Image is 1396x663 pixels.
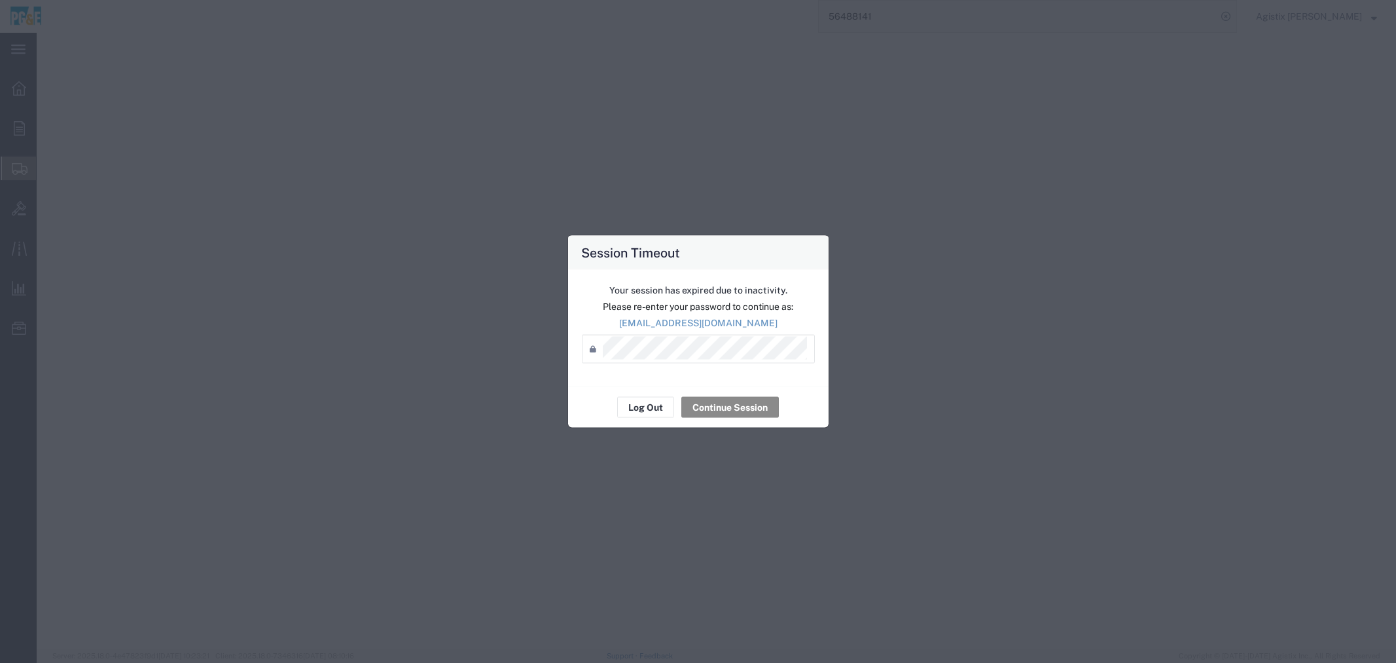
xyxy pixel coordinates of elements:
[681,397,779,418] button: Continue Session
[617,397,674,418] button: Log Out
[582,316,815,330] p: [EMAIL_ADDRESS][DOMAIN_NAME]
[582,300,815,314] p: Please re-enter your password to continue as:
[581,243,680,262] h4: Session Timeout
[582,284,815,297] p: Your session has expired due to inactivity.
